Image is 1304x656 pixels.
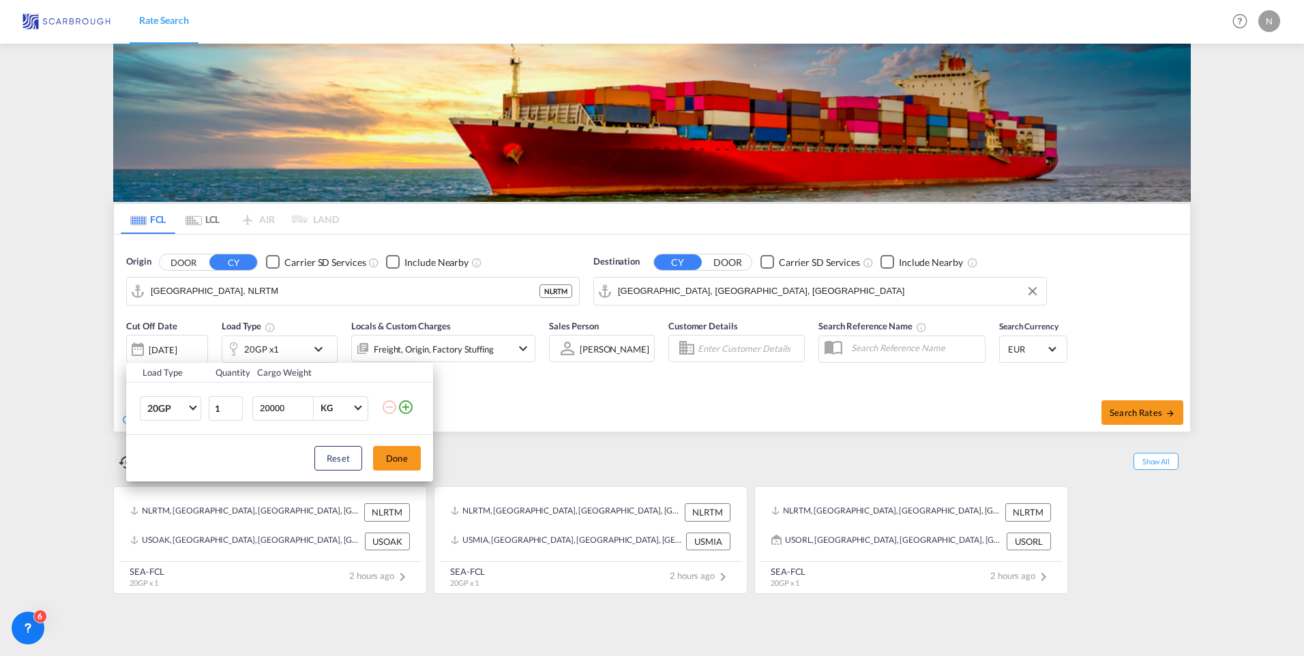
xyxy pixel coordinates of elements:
[258,397,313,420] input: Enter Weight
[381,399,398,415] md-icon: icon-minus-circle-outline
[207,363,250,383] th: Quantity
[209,396,243,421] input: Qty
[373,446,421,471] button: Done
[314,446,362,471] button: Reset
[147,402,187,415] span: 20GP
[398,399,414,415] md-icon: icon-plus-circle-outline
[321,402,333,413] div: KG
[126,363,207,383] th: Load Type
[140,396,201,421] md-select: Choose: 20GP
[257,366,373,378] div: Cargo Weight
